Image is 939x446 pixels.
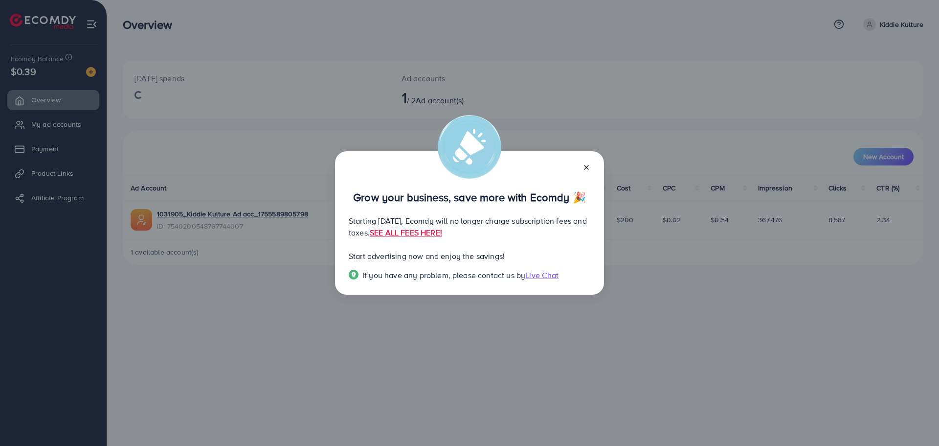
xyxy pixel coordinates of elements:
[370,227,442,238] a: SEE ALL FEES HERE!
[349,191,590,203] p: Grow your business, save more with Ecomdy 🎉
[349,270,358,280] img: Popup guide
[525,270,559,281] span: Live Chat
[349,250,590,262] p: Start advertising now and enjoy the savings!
[362,270,525,281] span: If you have any problem, please contact us by
[438,115,501,179] img: alert
[349,215,590,238] p: Starting [DATE], Ecomdy will no longer charge subscription fees and taxes.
